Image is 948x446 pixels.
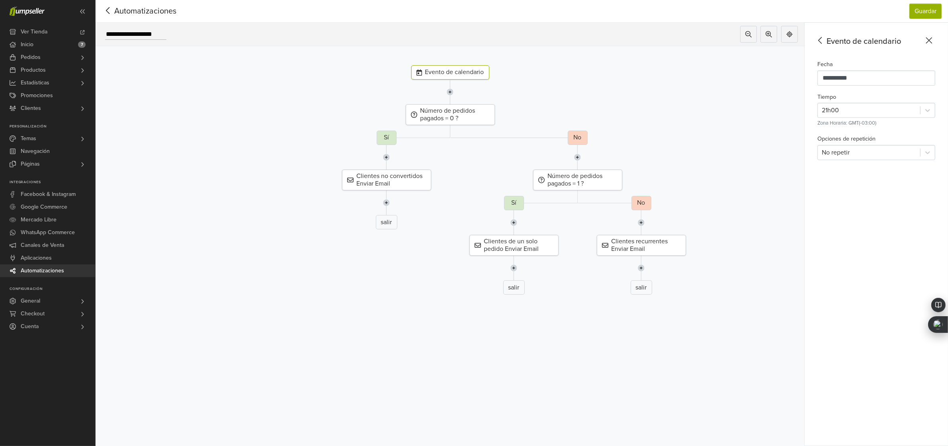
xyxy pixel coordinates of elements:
img: line-7960e5f4d2b50ad2986e.svg [638,256,645,280]
p: Configuración [10,287,95,291]
div: Clientes de un solo pedido Enviar Email [469,235,559,256]
span: General [21,295,40,307]
small: Zona Horaria: GMT(-03:00) [817,120,876,126]
label: Fecha [817,60,833,69]
p: Integraciones [10,180,95,185]
div: Número de pedidos pagados = 1 ? [533,170,622,190]
img: line-7960e5f4d2b50ad2986e.svg [510,256,517,280]
div: Número de pedidos pagados = 0 ? [406,104,495,125]
span: Inicio [21,38,33,51]
div: No [631,196,651,210]
span: Aplicaciones [21,252,52,264]
span: Facebook & Instagram [21,188,76,201]
label: Tiempo [817,93,836,102]
span: Automatizaciones [102,5,164,17]
img: line-7960e5f4d2b50ad2986e.svg [574,145,581,170]
div: Clientes no convertidos Enviar Email [342,170,431,190]
img: line-7960e5f4d2b50ad2986e.svg [383,190,390,215]
span: Promociones [21,89,53,102]
div: salir [631,280,652,295]
span: Google Commerce [21,201,67,213]
img: line-7960e5f4d2b50ad2986e.svg [383,145,390,170]
span: Pedidos [21,51,41,64]
span: Navegación [21,145,50,158]
div: Evento de calendario [814,35,935,47]
label: Opciones de repetición [817,135,876,143]
span: Estadísticas [21,76,49,89]
span: Páginas [21,158,40,170]
span: Checkout [21,307,45,320]
span: Temas [21,132,36,145]
img: line-7960e5f4d2b50ad2986e.svg [638,210,645,235]
span: 7 [78,41,86,48]
img: line-7960e5f4d2b50ad2986e.svg [510,210,517,235]
span: WhatsApp Commerce [21,226,75,239]
span: Clientes [21,102,41,115]
p: Personalización [10,124,95,129]
div: Clientes recurrentes Enviar Email [597,235,686,256]
span: Automatizaciones [21,264,64,277]
span: Canales de Venta [21,239,64,252]
div: No [568,131,588,145]
div: Evento de calendario [411,65,489,80]
img: line-7960e5f4d2b50ad2986e.svg [447,80,453,104]
span: Mercado Libre [21,213,57,226]
button: Guardar [909,4,942,19]
span: Productos [21,64,46,76]
span: Cuenta [21,320,39,333]
span: Ver Tienda [21,25,47,38]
